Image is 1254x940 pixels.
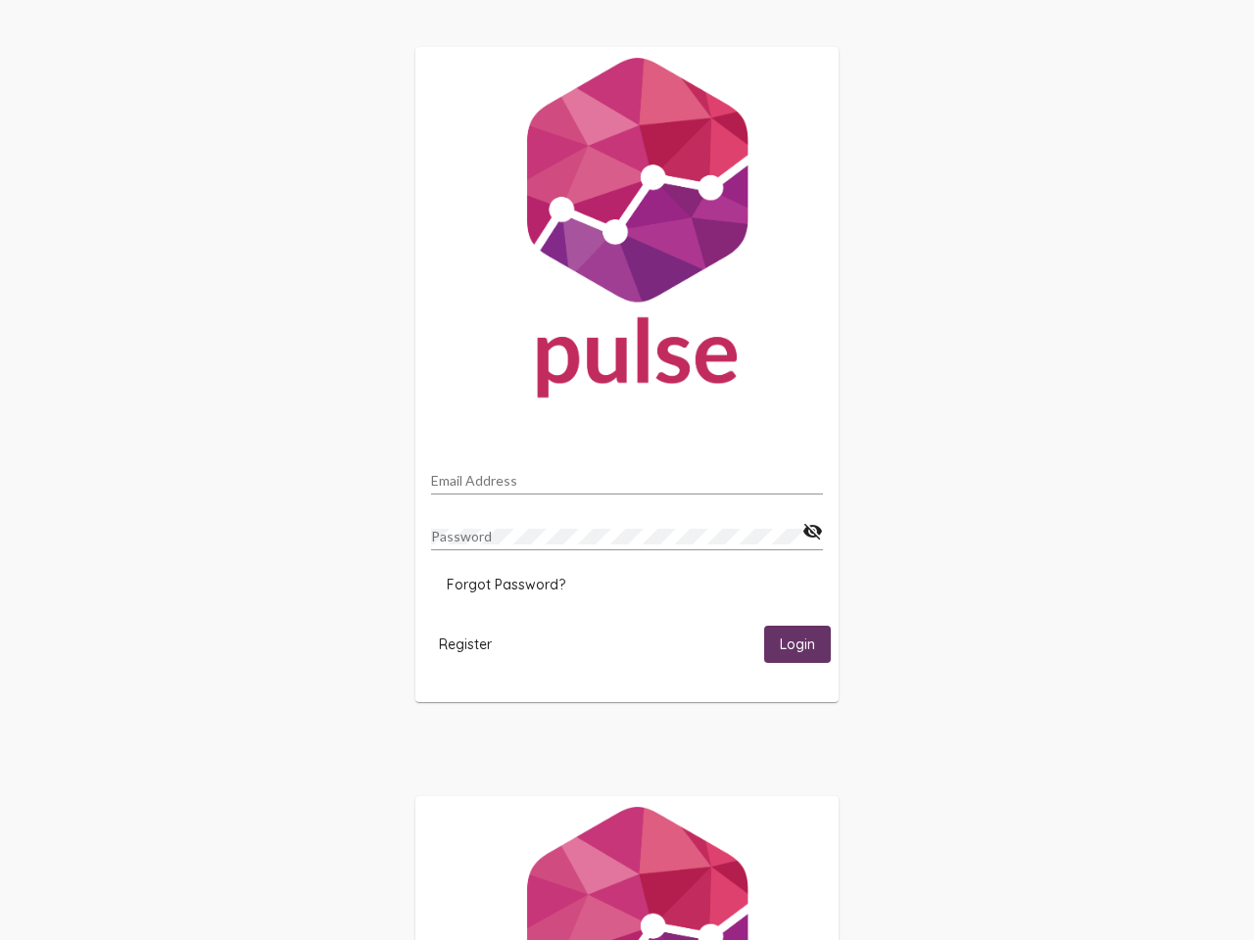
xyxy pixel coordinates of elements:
mat-icon: visibility_off [802,520,823,543]
button: Login [764,626,831,662]
button: Forgot Password? [431,567,581,602]
span: Forgot Password? [447,576,565,593]
img: Pulse For Good Logo [415,47,839,417]
span: Register [439,635,492,653]
span: Login [780,636,815,654]
button: Register [423,626,507,662]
